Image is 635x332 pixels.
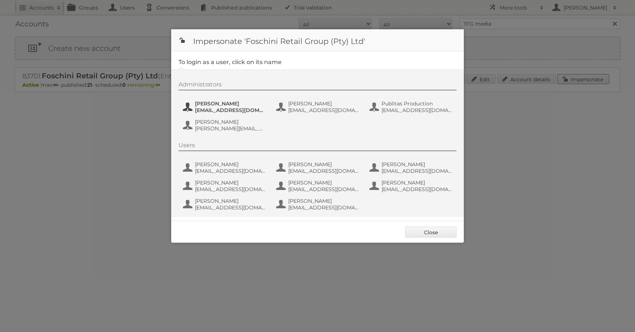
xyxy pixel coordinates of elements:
[179,81,456,90] div: Administrators
[369,100,455,114] button: Publitas Production [EMAIL_ADDRESS][DOMAIN_NAME]
[182,197,268,212] button: [PERSON_NAME] [EMAIL_ADDRESS][DOMAIN_NAME]
[195,107,266,113] span: [EMAIL_ADDRESS][DOMAIN_NAME]
[195,125,266,132] span: [PERSON_NAME][EMAIL_ADDRESS][DOMAIN_NAME]
[182,179,268,193] button: [PERSON_NAME] [EMAIL_ADDRESS][DOMAIN_NAME]
[382,161,452,168] span: [PERSON_NAME]
[288,204,359,211] span: [EMAIL_ADDRESS][DOMAIN_NAME]
[382,100,452,107] span: Publitas Production
[275,160,361,175] button: [PERSON_NAME] [EMAIL_ADDRESS][DOMAIN_NAME]
[195,186,266,193] span: [EMAIL_ADDRESS][DOMAIN_NAME]
[195,198,266,204] span: [PERSON_NAME]
[182,160,268,175] button: [PERSON_NAME] [EMAIL_ADDRESS][DOMAIN_NAME]
[195,204,266,211] span: [EMAIL_ADDRESS][DOMAIN_NAME]
[382,168,452,174] span: [EMAIL_ADDRESS][DOMAIN_NAME]
[288,107,359,113] span: [EMAIL_ADDRESS][DOMAIN_NAME]
[288,186,359,193] span: [EMAIL_ADDRESS][DOMAIN_NAME]
[179,59,282,66] legend: To login as a user, click on its name
[182,100,268,114] button: [PERSON_NAME] [EMAIL_ADDRESS][DOMAIN_NAME]
[275,100,361,114] button: [PERSON_NAME] [EMAIL_ADDRESS][DOMAIN_NAME]
[195,100,266,107] span: [PERSON_NAME]
[195,119,266,125] span: [PERSON_NAME]
[275,179,361,193] button: [PERSON_NAME] [EMAIL_ADDRESS][DOMAIN_NAME]
[288,161,359,168] span: [PERSON_NAME]
[275,197,361,212] button: [PERSON_NAME] [EMAIL_ADDRESS][DOMAIN_NAME]
[405,227,456,238] a: Close
[182,118,268,133] button: [PERSON_NAME] [PERSON_NAME][EMAIL_ADDRESS][DOMAIN_NAME]
[195,179,266,186] span: [PERSON_NAME]
[179,142,456,151] div: Users
[369,160,455,175] button: [PERSON_NAME] [EMAIL_ADDRESS][DOMAIN_NAME]
[382,186,452,193] span: [EMAIL_ADDRESS][DOMAIN_NAME]
[171,29,464,51] h1: Impersonate 'Foschini Retail Group (Pty) Ltd'
[288,168,359,174] span: [EMAIL_ADDRESS][DOMAIN_NAME]
[288,198,359,204] span: [PERSON_NAME]
[369,179,455,193] button: [PERSON_NAME] [EMAIL_ADDRESS][DOMAIN_NAME]
[382,179,452,186] span: [PERSON_NAME]
[288,100,359,107] span: [PERSON_NAME]
[288,179,359,186] span: [PERSON_NAME]
[195,161,266,168] span: [PERSON_NAME]
[382,107,452,113] span: [EMAIL_ADDRESS][DOMAIN_NAME]
[195,168,266,174] span: [EMAIL_ADDRESS][DOMAIN_NAME]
